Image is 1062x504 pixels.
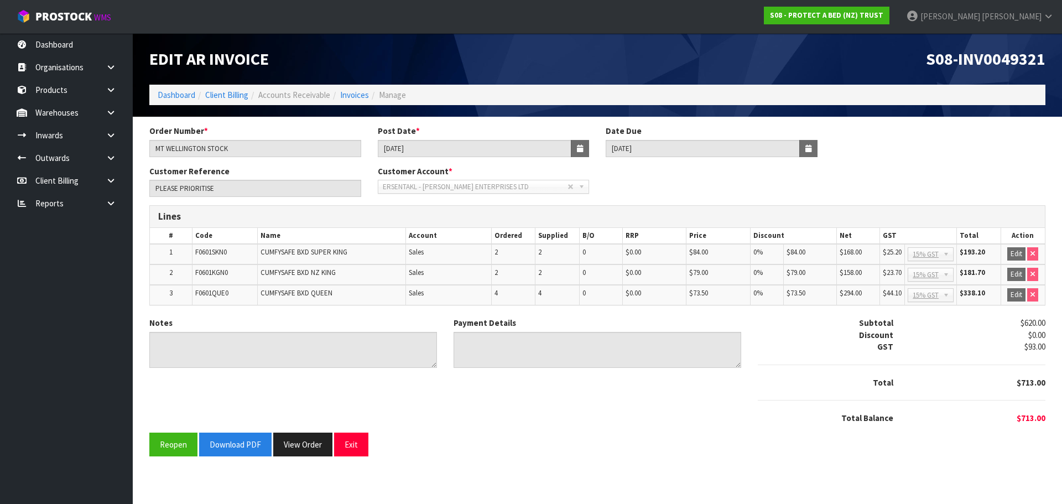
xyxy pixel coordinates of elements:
[982,11,1042,22] span: [PERSON_NAME]
[149,48,269,69] span: Edit AR Invoice
[378,165,452,177] label: Customer Account
[195,288,228,298] span: F0601QUE0
[535,228,580,244] th: Supplied
[454,317,516,329] label: Payment Details
[409,268,424,277] span: Sales
[169,247,173,257] span: 1
[149,125,208,137] label: Order Number
[494,288,498,298] span: 4
[273,433,332,456] button: View Order
[1028,330,1045,340] span: $0.00
[787,288,805,298] span: $73.50
[494,268,498,277] span: 2
[626,247,641,257] span: $0.00
[494,247,498,257] span: 2
[149,140,361,157] input: Order Number
[379,90,406,100] span: Manage
[873,377,893,388] strong: Total
[1017,377,1045,388] span: $713.00
[883,247,902,257] span: $25.20
[340,90,369,100] a: Invoices
[926,48,1045,69] span: S08-INV0049321
[1007,268,1025,281] button: Edit
[261,247,347,257] span: CUMFYSAFE BXD SUPER KING
[606,125,642,137] label: Date Due
[334,433,368,456] button: Exit
[859,330,893,340] strong: Discount
[880,228,957,244] th: GST
[205,90,248,100] a: Client Billing
[787,247,805,257] span: $84.00
[836,228,880,244] th: Net
[409,288,424,298] span: Sales
[580,228,623,244] th: B/O
[840,247,862,257] span: $168.00
[149,180,361,197] input: Customer Reference.
[913,268,939,282] span: 15% GST
[840,288,862,298] span: $294.00
[883,268,902,277] span: $23.70
[582,268,586,277] span: 0
[261,268,336,277] span: CUMFYSAFE BXD NZ KING
[383,180,568,194] span: ERSENTAKL - [PERSON_NAME] ENTERPRISES LTD
[686,228,751,244] th: Price
[149,317,173,329] label: Notes
[582,247,586,257] span: 0
[258,90,330,100] span: Accounts Receivable
[199,433,272,456] button: Download PDF
[409,247,424,257] span: Sales
[913,289,939,302] span: 15% GST
[1017,413,1045,423] span: $713.00
[960,288,985,298] strong: $338.10
[149,165,230,177] label: Customer Reference
[751,228,837,244] th: Discount
[753,288,763,298] span: 0%
[94,12,111,23] small: WMS
[920,11,980,22] span: [PERSON_NAME]
[606,140,800,157] input: Date Due
[582,288,586,298] span: 0
[840,268,862,277] span: $158.00
[538,247,542,257] span: 2
[158,211,1037,222] h3: Lines
[960,247,985,257] strong: $193.20
[406,228,492,244] th: Account
[158,90,195,100] a: Dashboard
[877,341,893,352] strong: GST
[689,288,708,298] span: $73.50
[1001,228,1045,244] th: Action
[538,288,542,298] span: 4
[622,228,686,244] th: RRP
[689,268,708,277] span: $79.00
[626,288,641,298] span: $0.00
[883,288,902,298] span: $44.10
[626,268,641,277] span: $0.00
[753,268,763,277] span: 0%
[17,9,30,23] img: cube-alt.png
[378,125,420,137] label: Post Date
[957,228,1001,244] th: Total
[1007,247,1025,261] button: Edit
[859,318,893,328] strong: Subtotal
[1024,341,1045,352] span: $93.00
[764,7,889,24] a: S08 - PROTECT A BED (NZ) TRUST
[150,228,192,244] th: #
[913,248,939,261] span: 15% GST
[960,268,985,277] strong: $181.70
[378,140,572,157] input: Post Date
[169,268,173,277] span: 2
[261,288,332,298] span: CUMFYSAFE BXD QUEEN
[753,247,763,257] span: 0%
[770,11,883,20] strong: S08 - PROTECT A BED (NZ) TRUST
[149,433,197,456] button: Reopen
[689,247,708,257] span: $84.00
[1021,318,1045,328] span: $620.00
[538,268,542,277] span: 2
[841,413,893,423] strong: Total Balance
[491,228,535,244] th: Ordered
[1007,288,1025,302] button: Edit
[169,288,173,298] span: 3
[195,247,227,257] span: F0601SKN0
[787,268,805,277] span: $79.00
[35,9,92,24] span: ProStock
